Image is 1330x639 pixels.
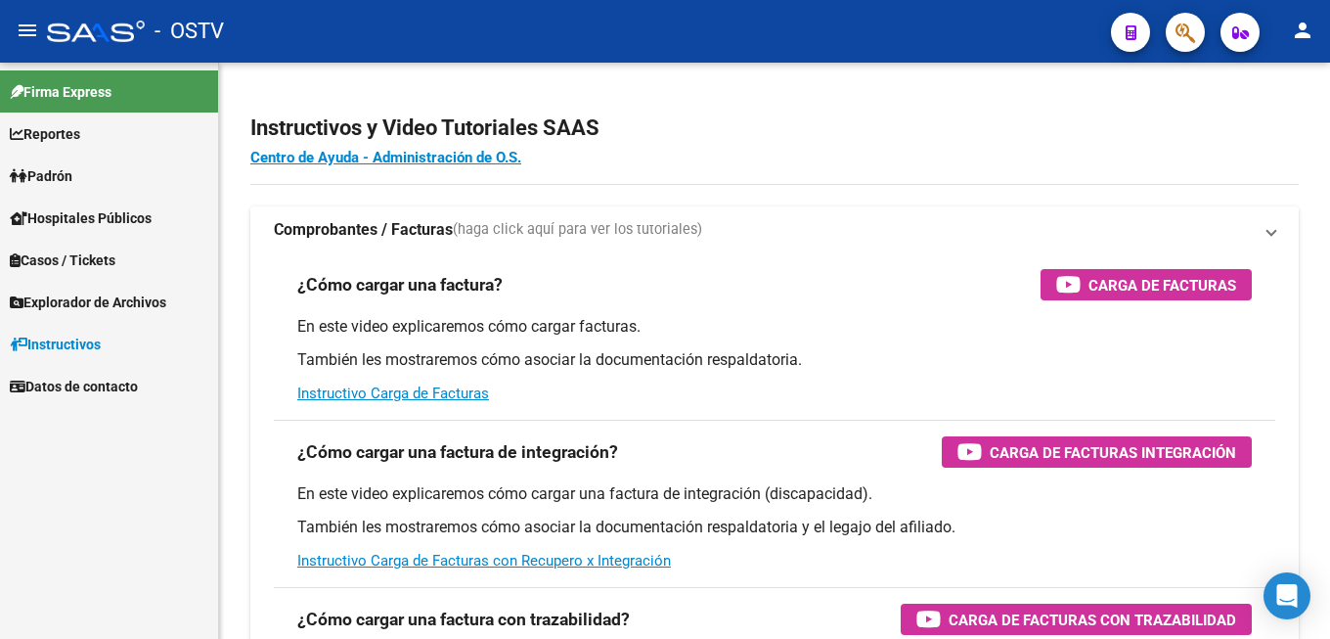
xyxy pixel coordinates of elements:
a: Instructivo Carga de Facturas [297,385,489,402]
span: - OSTV [155,10,224,53]
button: Carga de Facturas [1041,269,1252,300]
button: Carga de Facturas con Trazabilidad [901,604,1252,635]
h3: ¿Cómo cargar una factura con trazabilidad? [297,606,630,633]
button: Carga de Facturas Integración [942,436,1252,468]
span: Carga de Facturas [1088,273,1236,297]
span: Explorador de Archivos [10,292,166,313]
span: Firma Express [10,81,111,103]
span: (haga click aquí para ver los tutoriales) [453,219,702,241]
span: Reportes [10,123,80,145]
p: En este video explicaremos cómo cargar facturas. [297,316,1252,338]
h2: Instructivos y Video Tutoriales SAAS [250,110,1299,147]
h3: ¿Cómo cargar una factura? [297,271,503,298]
strong: Comprobantes / Facturas [274,219,453,241]
mat-icon: person [1291,19,1314,42]
span: Instructivos [10,334,101,355]
a: Centro de Ayuda - Administración de O.S. [250,149,521,166]
span: Padrón [10,165,72,187]
span: Casos / Tickets [10,250,115,271]
p: En este video explicaremos cómo cargar una factura de integración (discapacidad). [297,483,1252,505]
h3: ¿Cómo cargar una factura de integración? [297,438,618,466]
p: También les mostraremos cómo asociar la documentación respaldatoria. [297,349,1252,371]
mat-expansion-panel-header: Comprobantes / Facturas(haga click aquí para ver los tutoriales) [250,206,1299,253]
span: Carga de Facturas Integración [990,440,1236,465]
a: Instructivo Carga de Facturas con Recupero x Integración [297,552,671,570]
span: Carga de Facturas con Trazabilidad [949,608,1236,632]
p: También les mostraremos cómo asociar la documentación respaldatoria y el legajo del afiliado. [297,517,1252,538]
mat-icon: menu [16,19,39,42]
span: Hospitales Públicos [10,207,152,229]
span: Datos de contacto [10,376,138,397]
div: Open Intercom Messenger [1263,572,1310,619]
